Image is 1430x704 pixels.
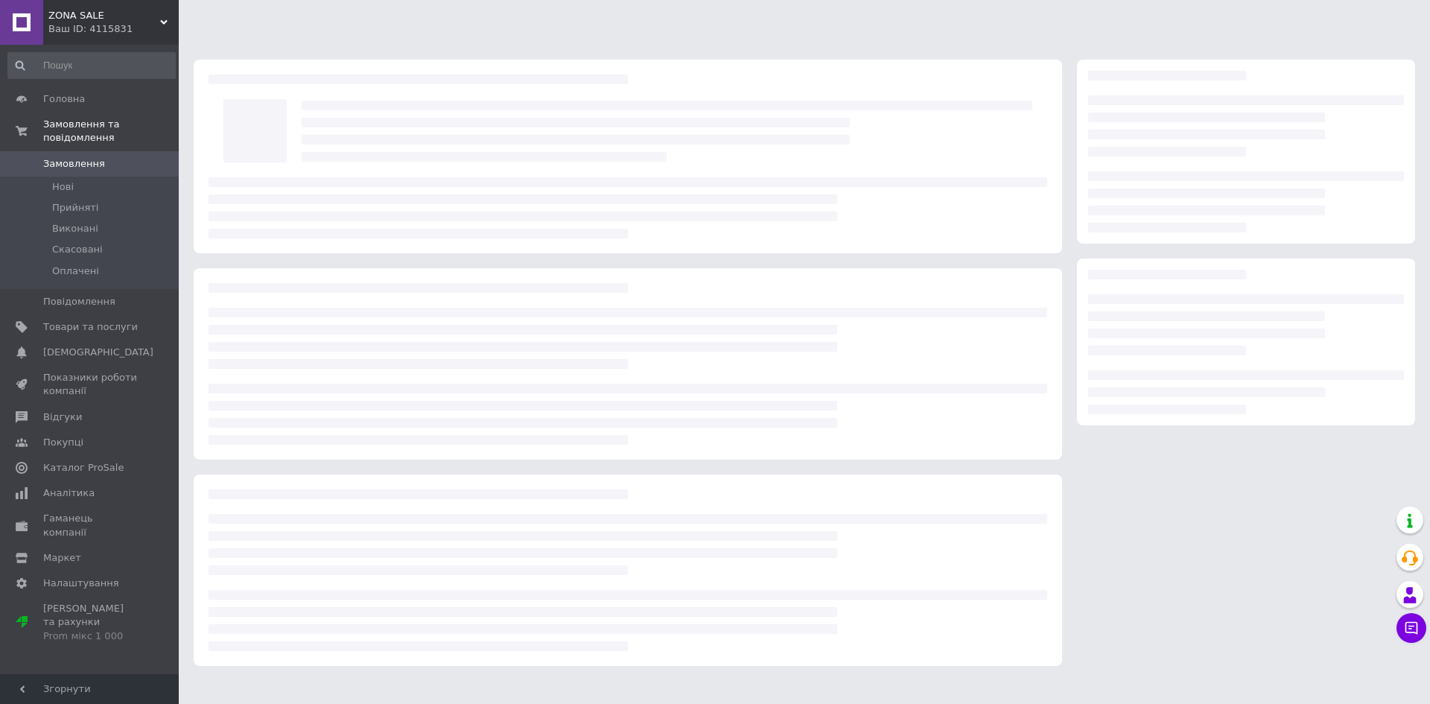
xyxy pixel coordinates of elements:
span: Нові [52,180,74,194]
button: Чат з покупцем [1396,613,1426,643]
input: Пошук [7,52,176,79]
span: Оплачені [52,264,99,278]
span: Налаштування [43,577,119,590]
span: Повідомлення [43,295,115,308]
span: Замовлення [43,157,105,171]
span: Покупці [43,436,83,449]
span: Показники роботи компанії [43,371,138,398]
span: [PERSON_NAME] та рахунки [43,602,138,643]
span: Скасовані [52,243,103,256]
span: Прийняті [52,201,98,215]
span: Товари та послуги [43,320,138,334]
span: Головна [43,92,85,106]
span: Аналітика [43,486,95,500]
span: Гаманець компанії [43,512,138,539]
span: Маркет [43,551,81,565]
span: Каталог ProSale [43,461,124,475]
span: Виконані [52,222,98,235]
span: Відгуки [43,410,82,424]
div: Ваш ID: 4115831 [48,22,179,36]
span: ZONA SALE [48,9,160,22]
span: [DEMOGRAPHIC_DATA] [43,346,153,359]
div: Prom мікс 1 000 [43,630,138,643]
span: Замовлення та повідомлення [43,118,179,145]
